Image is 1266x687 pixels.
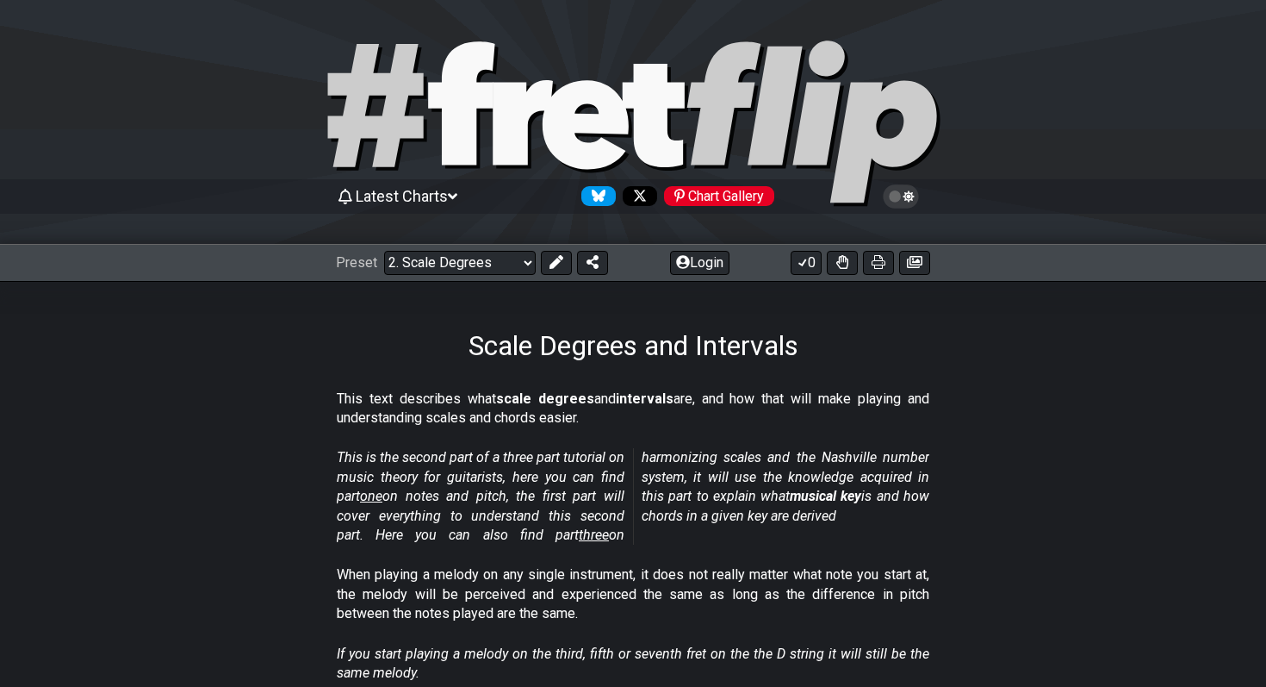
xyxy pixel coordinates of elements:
strong: intervals [616,390,673,407]
button: Create image [899,251,930,275]
button: Share Preset [577,251,608,275]
button: Login [670,251,729,275]
em: This is the second part of a three part tutorial on music theory for guitarists, here you can fin... [337,449,929,543]
span: one [360,488,382,504]
span: Preset [336,254,377,271]
a: #fretflip at Pinterest [657,186,774,206]
div: Chart Gallery [664,186,774,206]
button: 0 [791,251,822,275]
button: Edit Preset [541,251,572,275]
select: Preset [384,251,536,275]
span: Latest Charts [356,187,448,205]
strong: scale degrees [496,390,594,407]
em: If you start playing a melody on the third, fifth or seventh fret on the the D string it will sti... [337,646,929,681]
p: This text describes what and are, and how that will make playing and understanding scales and cho... [337,390,929,428]
span: Toggle light / dark theme [891,189,911,204]
span: three [579,527,609,543]
button: Print [863,251,894,275]
a: Follow #fretflip at X [616,186,657,206]
p: When playing a melody on any single instrument, it does not really matter what note you start at,... [337,565,929,623]
button: Toggle Dexterity for all fretkits [827,251,858,275]
a: Follow #fretflip at Bluesky [574,186,616,206]
strong: musical key [790,488,861,504]
h1: Scale Degrees and Intervals [469,329,798,362]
